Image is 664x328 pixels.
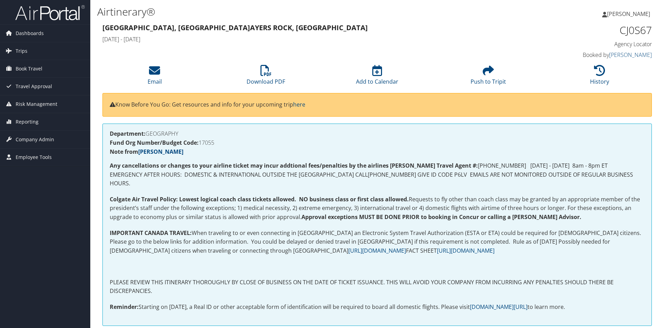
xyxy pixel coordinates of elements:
span: [PERSON_NAME] [607,10,650,18]
span: Reporting [16,113,39,131]
a: Email [148,69,162,85]
p: When traveling to or even connecting in [GEOGRAPHIC_DATA] an Electronic System Travel Authorizati... [110,229,645,255]
strong: [PERSON_NAME] Travel Agent #: [390,162,478,169]
strong: [GEOGRAPHIC_DATA], [GEOGRAPHIC_DATA] Ayers Rock, [GEOGRAPHIC_DATA] [102,23,368,32]
span: Dashboards [16,25,44,42]
strong: Fund Org Number/Budget Code: [110,139,199,146]
h1: CJ0S67 [522,23,652,37]
span: Travel Approval [16,78,52,95]
strong: Department: [110,130,146,137]
h4: 17055 [110,140,645,145]
span: Trips [16,42,27,60]
h1: Airtinerary® [97,5,471,19]
a: Push to Tripit [471,69,506,85]
span: Company Admin [16,131,54,148]
strong: IMPORTANT CANADA TRAVEL: [110,229,192,237]
strong: Colgate Air Travel Policy: Lowest logical coach class tickets allowed. NO business class or first... [110,195,409,203]
strong: Any cancellations or changes to your airline ticket may incur addtional fees/penalties by the air... [110,162,389,169]
img: airportal-logo.png [15,5,85,21]
p: Starting on [DATE], a Real ID or other acceptable form of identification will be required to boar... [110,303,645,312]
a: [PERSON_NAME] [609,51,652,59]
span: Risk Management [16,95,57,113]
strong: Approval exceptions MUST BE DONE PRIOR to booking in Concur or calling a [PERSON_NAME] Advisor. [301,213,581,221]
p: [PHONE_NUMBER] [DATE] - [DATE] 8am - 8pm ET EMERGENCY AFTER HOURS: DOMESTIC & INTERNATIONAL OUTSI... [110,161,645,188]
a: [PERSON_NAME] [602,3,657,24]
a: History [590,69,609,85]
a: [PERSON_NAME] [138,148,183,155]
a: Download PDF [247,69,285,85]
p: Requests to fly other than coach class may be granted by an appropriate member of the president’s... [110,195,645,222]
strong: Reminder: [110,303,139,311]
h4: GEOGRAPHY [110,131,645,136]
a: [URL][DOMAIN_NAME] [437,247,495,254]
a: [DOMAIN_NAME][URL] [470,303,528,311]
p: PLEASE REVIEW THIS ITINERARY THOROUGHLY BY CLOSE OF BUSINESS ON THE DATE OF TICKET ISSUANCE. THIS... [110,278,645,296]
span: Employee Tools [16,149,52,166]
strong: Note from [110,148,183,155]
a: [URL][DOMAIN_NAME] [348,247,406,254]
h4: [DATE] - [DATE] [102,35,512,43]
h4: Booked by [522,51,652,59]
a: here [293,101,305,108]
span: Book Travel [16,60,42,77]
a: Add to Calendar [356,69,398,85]
p: Know Before You Go: Get resources and info for your upcoming trip [110,100,645,109]
h4: Agency Locator [522,40,652,48]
